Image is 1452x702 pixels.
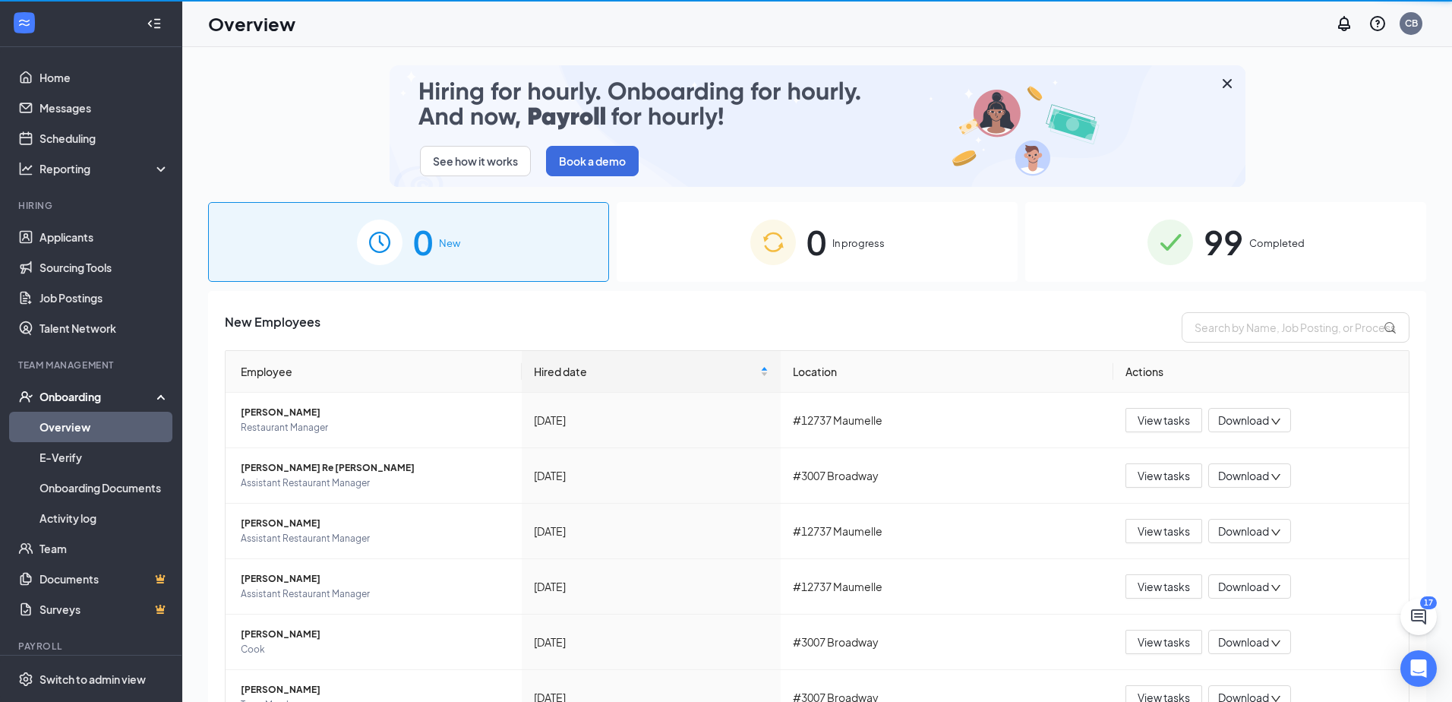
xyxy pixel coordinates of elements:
td: #12737 Maumelle [781,504,1113,559]
span: [PERSON_NAME] [241,516,510,531]
span: down [1270,638,1281,649]
a: Job Postings [39,283,169,313]
svg: Collapse [147,16,162,31]
button: View tasks [1125,408,1202,432]
span: Hired date [534,363,757,380]
a: Messages [39,93,169,123]
span: down [1270,416,1281,427]
div: Switch to admin view [39,672,146,687]
svg: ChatActive [1409,608,1428,626]
div: Team Management [18,359,166,372]
span: Completed [1249,236,1305,251]
span: Cook [241,642,510,657]
span: Assistant Restaurant Manager [241,476,510,491]
a: Talent Network [39,313,169,343]
button: See how it works [420,146,531,176]
svg: WorkstreamLogo [17,15,32,30]
a: Onboarding Documents [39,473,169,503]
a: Activity log [39,503,169,533]
span: Assistant Restaurant Manager [241,587,510,602]
td: #12737 Maumelle [781,559,1113,615]
svg: QuestionInfo [1368,14,1387,33]
div: CB [1405,17,1418,30]
a: Home [39,62,169,93]
svg: UserCheck [18,389,33,404]
button: Book a demo [546,146,639,176]
input: Search by Name, Job Posting, or Process [1182,312,1409,343]
h1: Overview [208,11,295,36]
a: E-Verify [39,442,169,473]
span: [PERSON_NAME] [241,627,510,642]
a: DocumentsCrown [39,564,169,594]
span: Download [1218,634,1269,650]
div: Open Intercom Messenger [1400,650,1437,687]
div: Payroll [18,640,166,653]
span: down [1270,583,1281,593]
td: #3007 Broadway [781,448,1113,504]
th: Employee [226,351,522,393]
td: #3007 Broadway [781,615,1113,670]
span: View tasks [1138,634,1190,650]
span: In progress [832,236,885,251]
img: payroll-small.gif [390,65,1245,187]
th: Location [781,351,1113,393]
div: 17 [1420,596,1437,609]
button: View tasks [1125,630,1202,654]
td: #12737 Maumelle [781,393,1113,448]
div: [DATE] [534,523,769,539]
span: down [1270,527,1281,538]
span: Download [1218,413,1269,428]
div: [DATE] [534,578,769,595]
a: Applicants [39,222,169,252]
span: [PERSON_NAME] [241,405,510,420]
div: [DATE] [534,412,769,428]
span: Download [1218,468,1269,484]
a: Overview [39,412,169,442]
button: View tasks [1125,463,1202,488]
a: Team [39,533,169,564]
div: [DATE] [534,467,769,484]
span: View tasks [1138,467,1190,484]
button: View tasks [1125,574,1202,599]
span: View tasks [1138,578,1190,595]
span: [PERSON_NAME] Re [PERSON_NAME] [241,460,510,476]
span: New [439,236,460,251]
span: Download [1218,523,1269,539]
div: [DATE] [534,634,769,650]
svg: Notifications [1335,14,1353,33]
a: Sourcing Tools [39,252,169,283]
a: SurveysCrown [39,594,169,625]
span: Assistant Restaurant Manager [241,531,510,546]
button: ChatActive [1400,599,1437,635]
div: Reporting [39,161,170,176]
span: Download [1218,579,1269,595]
div: Hiring [18,199,166,212]
span: 0 [413,216,433,268]
div: Onboarding [39,389,156,404]
th: Actions [1113,351,1409,393]
svg: Settings [18,672,33,687]
span: 0 [806,216,826,268]
a: Scheduling [39,123,169,153]
svg: Analysis [18,161,33,176]
span: New Employees [225,312,320,343]
span: [PERSON_NAME] [241,682,510,697]
span: [PERSON_NAME] [241,571,510,587]
svg: Cross [1218,74,1236,93]
span: View tasks [1138,412,1190,428]
span: down [1270,472,1281,482]
button: View tasks [1125,519,1202,543]
span: 99 [1204,216,1243,268]
span: Restaurant Manager [241,420,510,435]
span: View tasks [1138,523,1190,539]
